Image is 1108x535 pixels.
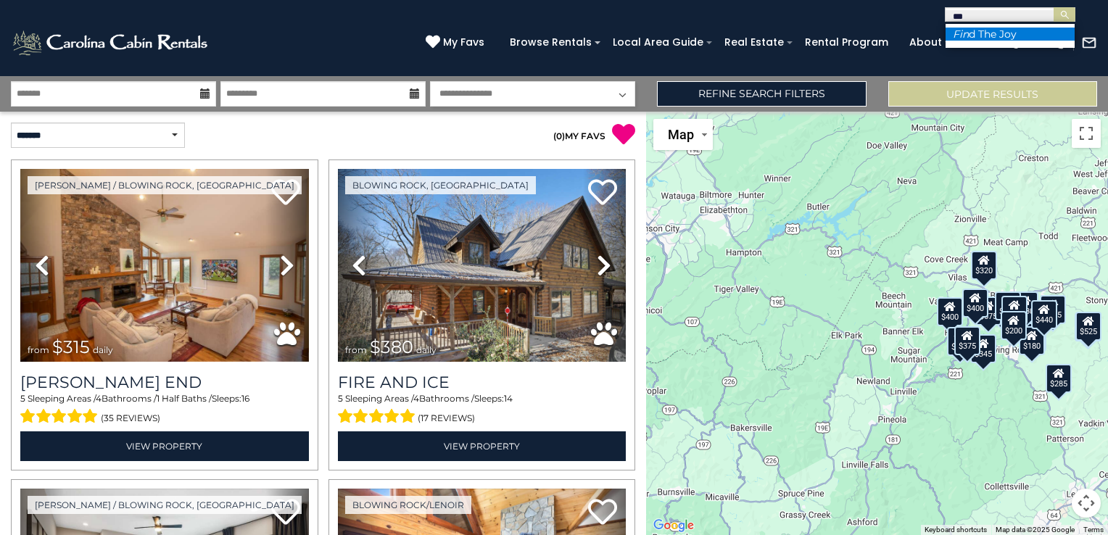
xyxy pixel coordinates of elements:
[1001,296,1028,325] div: $260
[241,393,249,404] span: 16
[338,392,627,427] div: Sleeping Areas / Bathrooms / Sleeps:
[93,344,113,355] span: daily
[52,336,90,357] span: $315
[20,393,25,404] span: 5
[1083,526,1104,534] a: Terms
[20,431,309,461] a: View Property
[588,178,617,209] a: Add to favorites
[925,525,987,535] button: Keyboard shortcuts
[96,393,102,404] span: 4
[1040,295,1066,324] div: $315
[962,289,988,318] div: $400
[101,409,160,428] span: (35 reviews)
[338,373,627,392] a: Fire And Ice
[650,516,698,535] a: Open this area in Google Maps (opens a new window)
[345,176,536,194] a: Blowing Rock, [GEOGRAPHIC_DATA]
[946,28,1075,41] li: d The Joy
[937,297,963,326] div: $400
[970,251,996,280] div: $320
[1081,35,1097,51] img: mail-regular-white.png
[11,28,212,57] img: White-1-2.png
[370,336,413,357] span: $380
[657,81,866,107] a: Refine Search Filters
[1019,326,1045,355] div: $180
[1001,311,1027,340] div: $200
[553,130,565,141] span: ( )
[20,169,309,362] img: thumbnail_163280322.jpeg
[1075,312,1101,341] div: $525
[1046,364,1072,393] div: $285
[157,393,212,404] span: 1 Half Baths /
[588,497,617,528] a: Add to favorites
[970,334,996,363] div: $345
[653,119,713,150] button: Change map style
[413,393,419,404] span: 4
[345,496,471,514] a: Blowing Rock/Lenoir
[443,35,484,50] span: My Favs
[426,35,488,51] a: My Favs
[902,31,949,54] a: About
[650,516,698,535] img: Google
[995,291,1021,320] div: $260
[504,393,513,404] span: 14
[556,130,562,141] span: 0
[1072,119,1101,148] button: Toggle fullscreen view
[338,431,627,461] a: View Property
[338,393,343,404] span: 5
[553,130,605,141] a: (0)MY FAVS
[953,28,969,41] em: Fin
[1020,323,1046,352] div: $325
[418,409,475,428] span: (17 reviews)
[954,326,980,355] div: $375
[503,31,599,54] a: Browse Rentals
[1012,291,1038,320] div: $230
[20,373,309,392] a: [PERSON_NAME] End
[20,392,309,427] div: Sleeping Areas / Bathrooms / Sleeps:
[996,526,1075,534] span: Map data ©2025 Google
[28,496,302,514] a: [PERSON_NAME] / Blowing Rock, [GEOGRAPHIC_DATA]
[1074,312,1100,341] div: $325
[28,344,49,355] span: from
[1072,489,1101,518] button: Map camera controls
[605,31,711,54] a: Local Area Guide
[28,176,302,194] a: [PERSON_NAME] / Blowing Rock, [GEOGRAPHIC_DATA]
[798,31,896,54] a: Rental Program
[1031,300,1057,329] div: $440
[20,373,309,392] h3: Moss End
[717,31,791,54] a: Real Estate
[338,169,627,362] img: thumbnail_163279950.jpeg
[416,344,437,355] span: daily
[668,127,694,142] span: Map
[888,81,1097,107] button: Update Results
[947,327,973,356] div: $410
[345,344,367,355] span: from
